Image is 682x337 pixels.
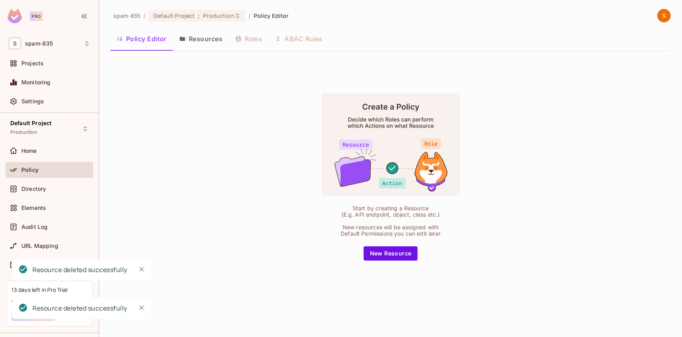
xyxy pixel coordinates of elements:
[21,60,44,67] span: Projects
[197,13,200,19] span: :
[10,120,52,126] span: Default Project
[110,29,173,49] button: Policy Editor
[113,12,140,19] span: the active workspace
[254,12,289,19] span: Policy Editor
[25,40,53,47] span: Workspace: spam-835
[8,9,22,23] img: SReyMgAAAABJRU5ErkJggg==
[657,9,671,22] img: spam mail
[21,224,48,230] span: Audit Log
[33,265,127,275] div: Resource deleted successfully
[153,12,195,19] span: Default Project
[364,246,418,261] button: New Resource
[9,38,21,49] span: S
[21,205,46,211] span: Elements
[33,303,127,313] div: Resource deleted successfully
[173,29,229,49] button: Resources
[337,224,444,237] div: New resources will be assigned with Default Permissions you can edit later
[337,205,444,218] div: Start by creating a Resource (E.g. API endpoint, object, class etc.)
[21,167,38,173] span: Policy
[30,11,43,21] div: Pro
[136,263,148,275] button: Close
[249,12,251,19] li: /
[21,243,58,249] span: URL Mapping
[21,148,37,154] span: Home
[136,302,148,314] button: Close
[21,98,44,105] span: Settings
[144,12,146,19] li: /
[203,12,234,19] span: Production
[10,129,38,135] span: Production
[21,79,51,86] span: Monitoring
[21,186,46,192] span: Directory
